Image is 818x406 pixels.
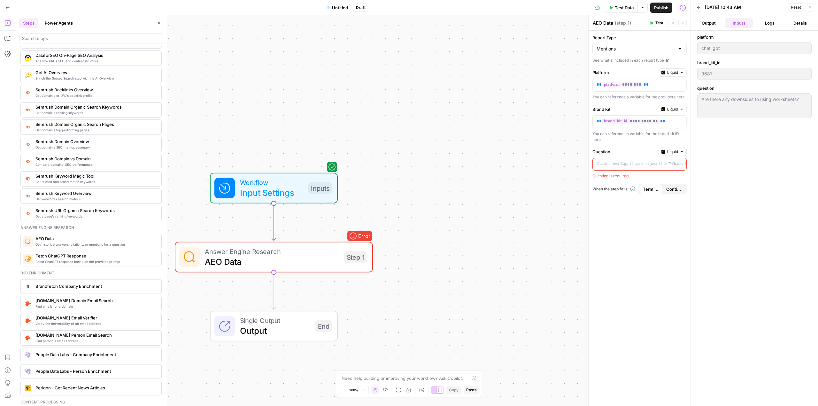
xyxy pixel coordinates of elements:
span: Answer Engine Research [205,246,339,257]
button: Power Agents [41,18,77,28]
span: Paste [466,387,477,393]
span: Enrich the Google Search step with the AI Overview [35,76,156,81]
button: Steps [19,18,38,28]
img: 4e4w6xi9sjogcjglmt5eorgxwtyu [25,142,31,147]
button: Logs [756,18,784,28]
div: ErrorAnswer Engine ResearchAEO DataStep 1 [175,242,373,272]
label: Platform [592,69,656,76]
div: You can reference a variable for the brand kit ID here [592,131,687,142]
label: Question [592,149,656,155]
button: Test [647,19,666,27]
img: p4kt2d9mz0di8532fmfgvfq6uqa0 [25,107,31,112]
div: Answer engine research [20,225,162,231]
span: Compare domains' SEO performance [35,162,156,167]
img: jle3u2szsrfnwtkz0xrwrcblgop0 [25,385,31,391]
span: [DOMAIN_NAME] Email Verifier [35,315,156,321]
span: ( step_1 ) [615,20,631,26]
span: Get domain's ranking keywords [35,110,156,115]
span: Single Output [240,315,310,326]
span: Semrush Domain vs Domain [35,156,156,162]
img: ey5lt04xp3nqzrimtu8q5fsyor3u [25,211,31,216]
input: Search steps [22,35,160,42]
div: WorkflowInput SettingsInputs [175,173,373,203]
g: Edge from start to step_1 [272,203,276,241]
input: Mentions [597,46,675,52]
img: 8a3tdog8tf0qdwwcclgyu02y995m [25,176,31,182]
div: Single OutputOutputEnd [175,311,373,341]
span: Continue [666,186,682,192]
button: Untitled [322,3,352,13]
span: Copy [449,387,459,393]
span: Get a page’s ranking keywords [35,214,156,219]
div: Inputs [308,182,332,194]
label: Report Type [592,34,687,41]
span: Semrush Domain Organic Search Pages [35,121,156,127]
span: Semrush URL Organic Search Keywords [35,207,156,214]
span: Get related and broad match keywords [35,179,156,184]
span: [DOMAIN_NAME] Person Email Search [35,332,156,338]
div: Content processing [20,399,162,405]
span: Reset [791,4,801,10]
g: Edge from step_1 to end [272,272,276,310]
img: pda2t1ka3kbvydj0uf1ytxpc9563 [25,335,31,341]
span: Draft [356,5,366,11]
span: Get domain's SEO metrics summary [35,145,156,150]
span: [DOMAIN_NAME] Domain Email Search [35,297,156,304]
label: platform [697,34,812,40]
span: Test Data [615,4,634,11]
span: People Data Labs - Company Enrichment [35,351,156,358]
button: Details [786,18,814,28]
button: Paste [464,386,479,394]
button: Output [695,18,723,28]
img: 8sr9m752o402vsyv5xlmk1fykvzq [25,300,31,307]
textarea: Are there any downsides to using worksheets? [701,96,807,103]
span: Liquid [667,149,678,155]
span: Get keyword’s search metrics [35,196,156,202]
button: Copy [446,386,461,394]
span: Get historical answers, citations, or mentions for a question [35,242,156,247]
span: Semrush Domain Overview [35,138,156,145]
span: Semrush Keyword Magic Tool [35,173,156,179]
img: pldo0csms1a1dhwc6q9p59if9iaj [25,318,31,324]
img: y3iv96nwgxbwrvt76z37ug4ox9nv [25,55,31,61]
span: Output [240,324,310,337]
span: Perigon - Get Recent News Articles [35,385,156,391]
span: Fetch ChatGPT Response [35,253,156,259]
div: Step 1 [344,251,367,263]
span: Semrush Backlinks Overview [35,87,156,93]
span: Get domain's or URL's backlink profile [35,93,156,98]
span: Verify the deliverability of an email address [35,321,156,326]
button: Inputs [725,18,753,28]
span: DataforSEO On-Page SEO Analysis [35,52,156,58]
img: 73nre3h8eff8duqnn8tc5kmlnmbe [25,72,31,79]
button: Reset [788,3,804,11]
a: See what's included in each report type [592,57,687,63]
button: Publish [650,3,672,13]
button: Liquid [659,105,687,113]
span: Get AI Overview [35,69,156,76]
span: Liquid [667,70,678,75]
span: Semrush Domain Organic Search Keywords [35,104,156,110]
span: Brandfetch Company Enrichment [35,283,156,289]
span: Test [655,20,663,26]
span: Input Settings [240,186,303,199]
span: Find emails for a domain [35,304,156,309]
span: Get domain's top performing pages [35,127,156,133]
img: d2drbpdw36vhgieguaa2mb4tee3c [25,283,31,290]
span: Liquid [667,106,678,112]
label: Brand Kit [592,106,656,112]
button: Continue [662,184,686,194]
a: When the step fails: [592,186,635,192]
button: Liquid [659,68,687,77]
span: Find person's email address [35,338,156,343]
img: 3lyvnidk9veb5oecvmize2kaffdg [25,90,31,95]
img: zn8kcn4lc16eab7ly04n2pykiy7x [25,159,31,164]
span: 200% [349,387,358,393]
img: rmubdrbnbg1gnbpnjb4bpmji9sfb [25,368,31,375]
div: B2b enrichment [20,270,162,276]
span: AEO Data [205,255,339,268]
span: People Data Labs - Person Enrichment [35,368,156,374]
span: Semrush Keyword Overview [35,190,156,196]
img: v3j4otw2j2lxnxfkcl44e66h4fup [25,193,31,199]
